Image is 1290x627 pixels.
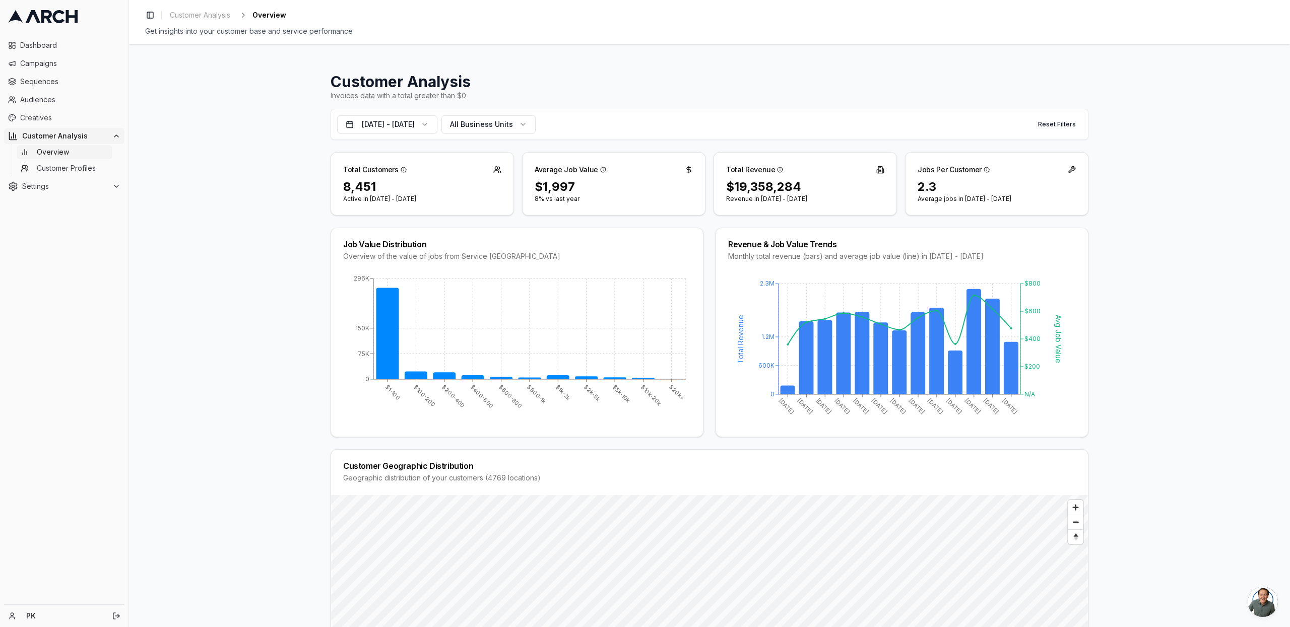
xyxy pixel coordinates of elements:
[343,179,501,195] div: 8,451
[383,384,402,402] tspan: $1-100
[20,113,120,123] span: Creatives
[918,165,990,175] div: Jobs Per Customer
[37,163,96,173] span: Customer Profiles
[726,165,783,175] div: Total Revenue
[852,397,870,415] tspan: [DATE]
[611,384,632,405] tspan: $5k-10k
[1068,529,1083,544] button: Reset bearing to north
[20,95,120,105] span: Audiences
[109,609,123,623] button: Log out
[355,324,369,332] tspan: 150K
[17,145,112,159] a: Overview
[497,384,524,410] tspan: $600-800
[440,384,467,410] tspan: $200-400
[4,128,124,144] button: Customer Analysis
[354,274,369,282] tspan: 296K
[343,195,501,203] p: Active in [DATE] - [DATE]
[1054,315,1063,363] tspan: Avg Job Value
[1068,500,1083,515] button: Zoom in
[4,74,124,90] a: Sequences
[4,55,124,72] a: Campaigns
[815,397,833,415] tspan: [DATE]
[20,40,120,50] span: Dashboard
[4,110,124,126] a: Creatives
[726,179,884,195] div: $19,358,284
[170,10,230,20] span: Customer Analysis
[22,131,108,141] span: Customer Analysis
[535,195,693,203] p: 8% vs last year
[1248,587,1278,617] div: Open chat
[668,384,685,401] tspan: $20k+
[252,10,286,20] span: Overview
[441,115,536,133] button: All Business Units
[833,397,851,415] tspan: [DATE]
[343,462,1076,470] div: Customer Geographic Distribution
[535,165,606,175] div: Average Job Value
[4,37,124,53] a: Dashboard
[4,92,124,108] a: Audiences
[365,375,369,383] tspan: 0
[331,91,1088,101] div: Invoices data with a total greater than $0
[22,181,108,191] span: Settings
[343,165,407,175] div: Total Customers
[1024,280,1041,287] tspan: $800
[1068,515,1083,529] button: Zoom out
[166,8,286,22] nav: breadcrumb
[535,179,693,195] div: $1,997
[469,384,495,410] tspan: $400-600
[1032,116,1082,132] button: Reset Filters
[889,397,907,415] tspan: [DATE]
[778,397,796,415] tspan: [DATE]
[918,195,1076,203] p: Average jobs in [DATE] - [DATE]
[166,8,234,22] a: Customer Analysis
[963,397,982,415] tspan: [DATE]
[870,397,888,415] tspan: [DATE]
[918,179,1076,195] div: 2.3
[728,240,1076,248] div: Revenue & Job Value Trends
[1001,397,1019,415] tspan: [DATE]
[1024,363,1040,370] tspan: $200
[358,350,369,358] tspan: 75K
[343,473,1076,483] div: Geographic distribution of your customers ( 4769 locations)
[20,77,120,87] span: Sequences
[26,611,101,621] a: PK
[331,73,1088,91] h1: Customer Analysis
[639,384,663,407] tspan: $10k-20k
[1024,307,1041,315] tspan: $600
[926,397,944,415] tspan: [DATE]
[343,240,691,248] div: Job Value Distribution
[20,58,120,68] span: Campaigns
[145,26,1274,36] div: Get insights into your customer base and service performance
[770,390,775,398] tspan: 0
[945,397,963,415] tspan: [DATE]
[761,333,775,340] tspan: 1.2M
[412,384,437,408] tspan: $100-200
[343,251,691,261] div: Overview of the value of jobs from Service [GEOGRAPHIC_DATA]
[796,397,814,415] tspan: [DATE]
[337,115,437,133] button: [DATE] - [DATE]
[760,280,775,287] tspan: 2.3M
[1024,335,1041,342] tspan: $400
[37,147,69,157] span: Overview
[1067,531,1084,543] span: Reset bearing to north
[1024,390,1035,398] tspan: N/A
[450,119,513,129] span: All Business Units
[908,397,926,415] tspan: [DATE]
[736,315,745,364] tspan: Total Revenue
[17,161,112,175] a: Customer Profiles
[583,384,602,403] tspan: $2k-5k
[554,384,572,402] tspan: $1k-2k
[526,384,547,405] tspan: $800-1k
[758,362,775,369] tspan: 600K
[728,251,1076,261] div: Monthly total revenue (bars) and average job value (line) in [DATE] - [DATE]
[982,397,1000,415] tspan: [DATE]
[4,178,124,194] button: Settings
[726,195,884,203] p: Revenue in [DATE] - [DATE]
